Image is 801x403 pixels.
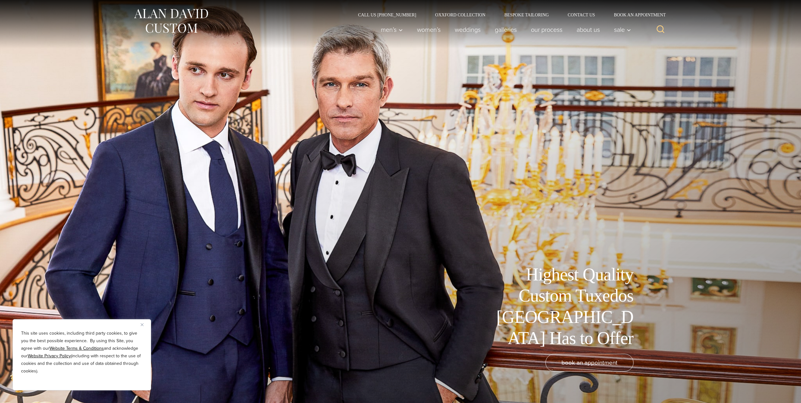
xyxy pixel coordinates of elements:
nav: Primary Navigation [374,23,634,36]
a: Website Terms & Conditions [49,345,104,352]
p: This site uses cookies, including third party cookies, to give you the best possible experience. ... [21,330,143,375]
a: Bespoke Tailoring [495,13,558,17]
a: About Us [569,23,607,36]
a: book an appointment [545,354,634,371]
a: weddings [448,23,488,36]
a: Galleries [488,23,524,36]
img: Close [141,323,144,326]
a: Women’s [410,23,448,36]
a: Website Privacy Policy [28,353,71,359]
a: Oxxford Collection [426,13,495,17]
span: Men’s [381,26,403,33]
a: Call Us [PHONE_NUMBER] [349,13,426,17]
a: Book an Appointment [604,13,668,17]
a: Contact Us [558,13,605,17]
button: Close [141,321,148,328]
a: Our Process [524,23,569,36]
span: Sale [614,26,631,33]
nav: Secondary Navigation [349,13,668,17]
button: View Search Form [653,22,668,37]
span: book an appointment [561,358,618,367]
h1: Highest Quality Custom Tuxedos [GEOGRAPHIC_DATA] Has to Offer [492,264,634,349]
img: Alan David Custom [133,7,209,35]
